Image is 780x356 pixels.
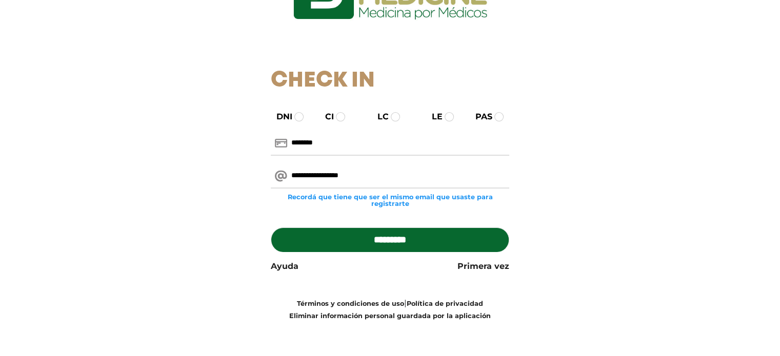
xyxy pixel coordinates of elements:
[466,111,492,123] label: PAS
[407,300,483,307] a: Política de privacidad
[267,111,292,123] label: DNI
[423,111,443,123] label: LE
[271,194,509,207] small: Recordá que tiene que ser el mismo email que usaste para registrarte
[368,111,389,123] label: LC
[263,297,517,322] div: |
[271,68,509,94] h1: Check In
[289,312,491,320] a: Eliminar información personal guardada por la aplicación
[271,260,298,273] a: Ayuda
[316,111,334,123] label: CI
[457,260,509,273] a: Primera vez
[297,300,404,307] a: Términos y condiciones de uso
